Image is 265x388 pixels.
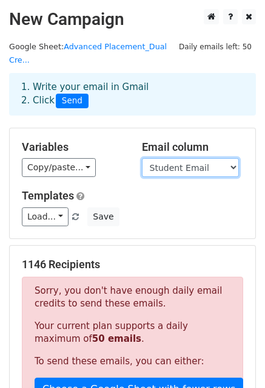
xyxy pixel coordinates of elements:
[12,80,253,108] div: 1. Write your email in Gmail 2. Click
[92,333,141,344] strong: 50 emails
[9,42,167,65] a: Advanced Placement_Dual Cre...
[56,94,89,108] span: Send
[35,355,230,368] p: To send these emails, you can either:
[175,42,256,51] a: Daily emails left: 50
[22,207,69,226] a: Load...
[175,40,256,54] span: Daily emails left: 50
[22,258,243,271] h5: 1146 Recipients
[9,9,256,30] h2: New Campaign
[22,140,124,154] h5: Variables
[142,140,244,154] h5: Email column
[204,330,265,388] iframe: Chat Widget
[35,285,230,310] p: Sorry, you don't have enough daily email credits to send these emails.
[22,189,74,202] a: Templates
[9,42,167,65] small: Google Sheet:
[87,207,119,226] button: Save
[22,158,96,177] a: Copy/paste...
[35,320,230,345] p: Your current plan supports a daily maximum of .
